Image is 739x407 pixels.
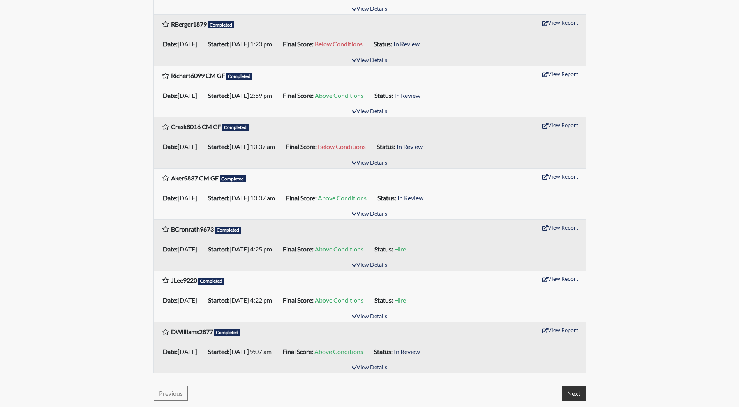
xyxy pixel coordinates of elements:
[318,194,367,202] span: Above Conditions
[394,92,420,99] span: In Review
[539,16,582,28] button: View Report
[171,328,213,335] b: DWilliams2877
[160,192,205,204] li: [DATE]
[205,345,279,358] li: [DATE] 9:07 am
[171,20,207,28] b: RBerger1879
[205,192,283,204] li: [DATE] 10:07 am
[286,194,317,202] b: Final Score:
[348,363,391,373] button: View Details
[394,245,406,253] span: Hire
[318,143,366,150] span: Below Conditions
[208,194,229,202] b: Started:
[394,296,406,304] span: Hire
[171,225,214,233] b: BCronrath9673
[348,158,391,168] button: View Details
[160,243,205,255] li: [DATE]
[397,143,423,150] span: In Review
[160,38,205,50] li: [DATE]
[374,296,393,304] b: Status:
[163,194,178,202] b: Date:
[208,143,229,150] b: Started:
[283,92,314,99] b: Final Score:
[348,106,391,117] button: View Details
[348,311,391,322] button: View Details
[283,296,314,304] b: Final Score:
[171,123,221,130] b: Crask8016 CM GF
[205,140,283,153] li: [DATE] 10:37 am
[286,143,317,150] b: Final Score:
[208,348,229,355] b: Started:
[393,40,420,48] span: In Review
[208,21,235,28] span: Completed
[163,143,178,150] b: Date:
[315,92,363,99] span: Above Conditions
[222,124,249,131] span: Completed
[539,170,582,182] button: View Report
[562,386,586,401] button: Next
[377,194,396,202] b: Status:
[163,296,178,304] b: Date:
[314,348,363,355] span: Above Conditions
[348,55,391,66] button: View Details
[374,92,393,99] b: Status:
[394,348,420,355] span: In Review
[377,143,395,150] b: Status:
[214,329,241,336] span: Completed
[208,92,229,99] b: Started:
[163,348,178,355] b: Date:
[539,324,582,336] button: View Report
[539,68,582,80] button: View Report
[208,245,229,253] b: Started:
[315,296,363,304] span: Above Conditions
[171,174,219,182] b: Aker5837 CM GF
[163,40,178,48] b: Date:
[220,175,246,182] span: Completed
[539,273,582,285] button: View Report
[205,294,280,306] li: [DATE] 4:22 pm
[374,40,392,48] b: Status:
[205,89,280,102] li: [DATE] 2:59 pm
[160,294,205,306] li: [DATE]
[397,194,423,202] span: In Review
[171,276,197,284] b: JLee9220
[205,243,280,255] li: [DATE] 4:25 pm
[215,227,242,234] span: Completed
[226,73,253,80] span: Completed
[283,245,314,253] b: Final Score:
[348,260,391,271] button: View Details
[208,40,229,48] b: Started:
[205,38,280,50] li: [DATE] 1:20 pm
[160,89,205,102] li: [DATE]
[539,119,582,131] button: View Report
[315,40,363,48] span: Below Conditions
[282,348,313,355] b: Final Score:
[163,245,178,253] b: Date:
[315,245,363,253] span: Above Conditions
[171,72,225,79] b: Richert6099 CM GF
[374,348,393,355] b: Status:
[283,40,314,48] b: Final Score:
[198,278,225,285] span: Completed
[348,209,391,219] button: View Details
[374,245,393,253] b: Status:
[539,221,582,234] button: View Report
[348,4,391,14] button: View Details
[154,386,188,401] button: Previous
[160,140,205,153] li: [DATE]
[163,92,178,99] b: Date:
[208,296,229,304] b: Started:
[160,345,205,358] li: [DATE]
